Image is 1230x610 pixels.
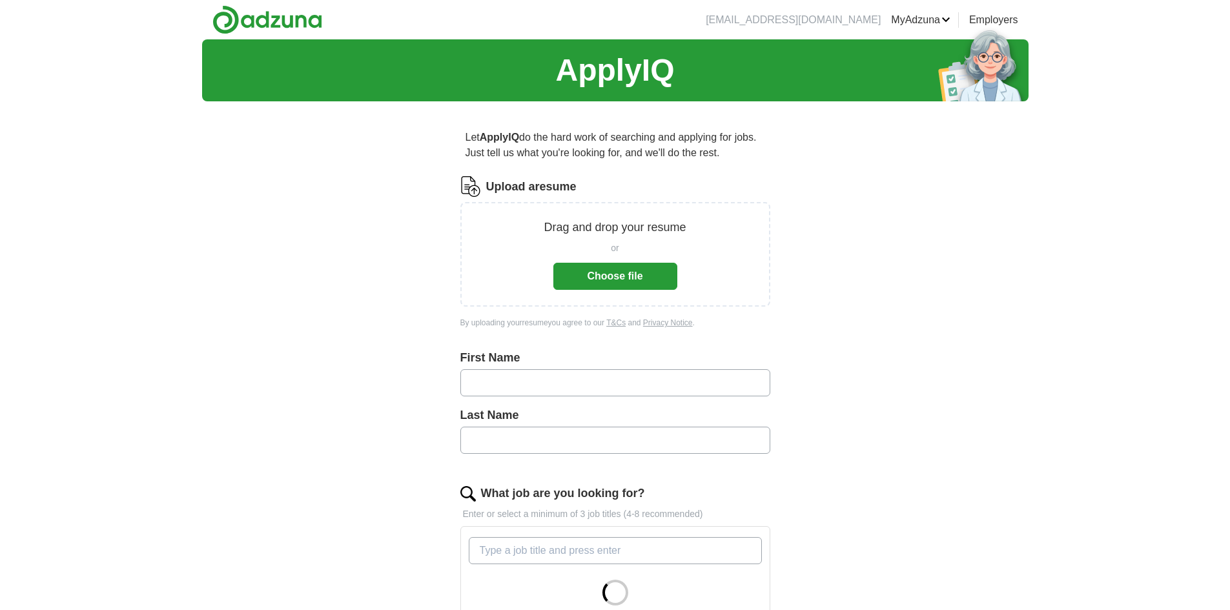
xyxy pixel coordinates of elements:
[969,12,1018,28] a: Employers
[706,12,881,28] li: [EMAIL_ADDRESS][DOMAIN_NAME]
[486,178,577,196] label: Upload a resume
[555,47,674,94] h1: ApplyIQ
[891,12,950,28] a: MyAdzuna
[481,485,645,502] label: What job are you looking for?
[480,132,519,143] strong: ApplyIQ
[469,537,762,564] input: Type a job title and press enter
[460,407,770,424] label: Last Name
[460,486,476,502] img: search.png
[643,318,693,327] a: Privacy Notice
[460,349,770,367] label: First Name
[611,241,619,255] span: or
[544,219,686,236] p: Drag and drop your resume
[212,5,322,34] img: Adzuna logo
[460,507,770,521] p: Enter or select a minimum of 3 job titles (4-8 recommended)
[553,263,677,290] button: Choose file
[460,176,481,197] img: CV Icon
[460,317,770,329] div: By uploading your resume you agree to our and .
[460,125,770,166] p: Let do the hard work of searching and applying for jobs. Just tell us what you're looking for, an...
[606,318,626,327] a: T&Cs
